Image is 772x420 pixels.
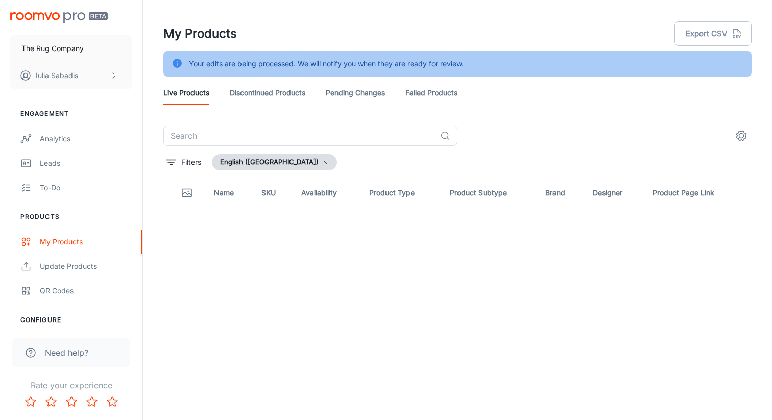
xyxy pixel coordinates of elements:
[189,54,464,73] div: Your edits are being processed. We will notify you when they are ready for review.
[10,62,132,89] button: Iulia Sabadis
[181,157,201,168] p: Filters
[45,347,88,359] span: Need help?
[442,179,538,207] th: Product Subtype
[405,81,457,105] a: Failed Products
[102,391,123,412] button: Rate 5 star
[10,35,132,62] button: The Rug Company
[8,379,134,391] p: Rate your experience
[361,179,442,207] th: Product Type
[163,126,436,146] input: Search
[163,154,204,170] button: filter
[41,391,61,412] button: Rate 2 star
[731,126,752,146] button: settings
[36,70,78,81] p: Iulia Sabadis
[585,179,644,207] th: Designer
[61,391,82,412] button: Rate 3 star
[40,261,132,272] div: Update Products
[163,81,209,105] a: Live Products
[20,391,41,412] button: Rate 1 star
[21,43,84,54] p: The Rug Company
[40,133,132,144] div: Analytics
[10,12,108,23] img: Roomvo PRO Beta
[40,285,132,297] div: QR Codes
[163,24,237,43] h1: My Products
[537,179,585,207] th: Brand
[40,182,132,193] div: To-do
[326,81,385,105] a: Pending Changes
[253,179,293,207] th: SKU
[40,236,132,248] div: My Products
[181,187,193,199] svg: Thumbnail
[82,391,102,412] button: Rate 4 star
[206,179,253,207] th: Name
[230,81,305,105] a: Discontinued Products
[212,154,337,170] button: English ([GEOGRAPHIC_DATA])
[40,158,132,169] div: Leads
[293,179,361,207] th: Availability
[674,21,752,46] button: Export CSV
[644,179,752,207] th: Product Page Link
